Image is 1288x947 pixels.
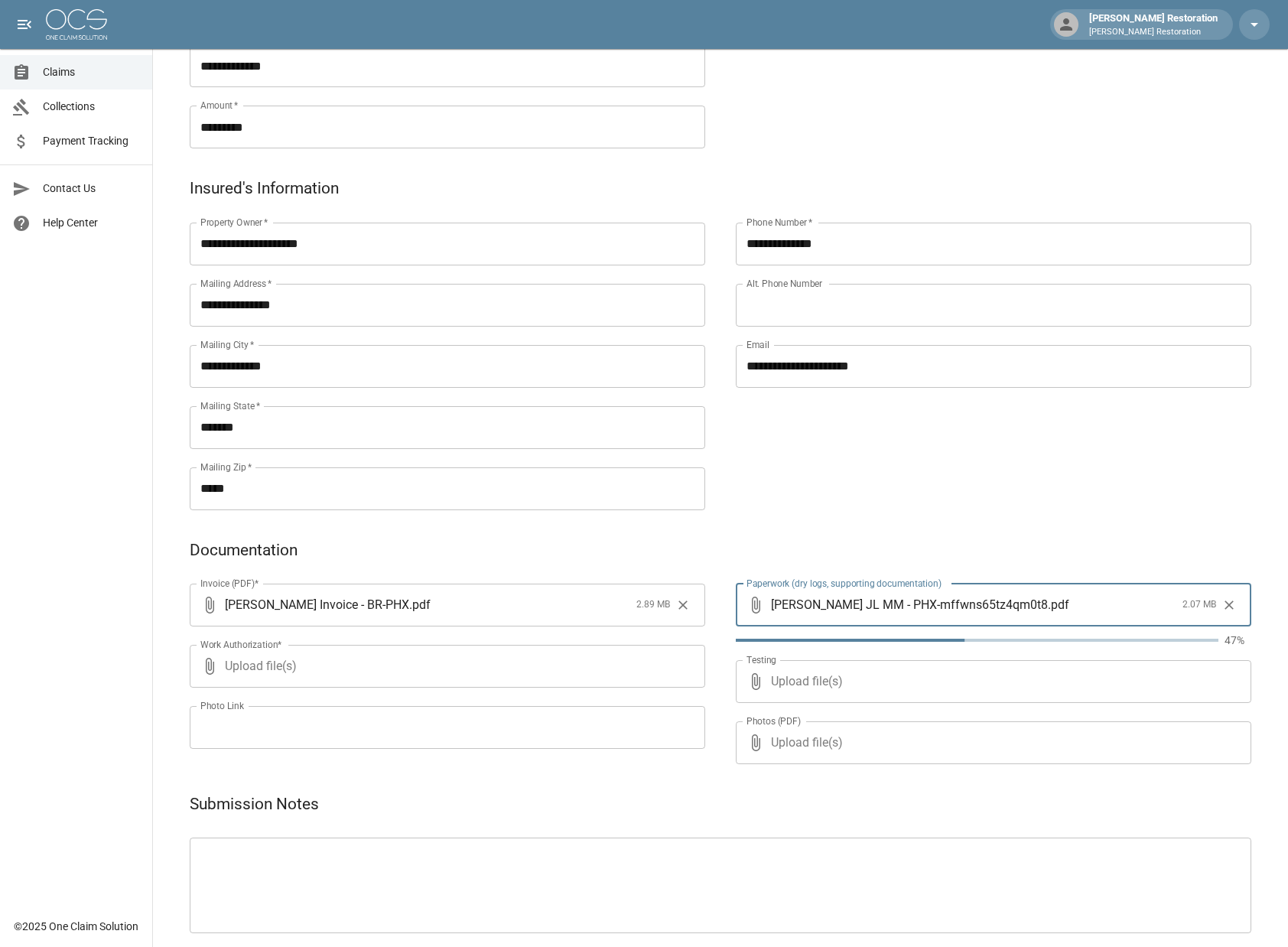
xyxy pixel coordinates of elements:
[43,215,140,231] span: Help Center
[1218,594,1241,617] button: Clear
[200,216,268,229] label: Property Owner
[1089,26,1218,39] p: [PERSON_NAME] Restoration
[1225,633,1251,648] p: 47%
[200,99,239,112] label: Amount
[200,338,255,351] label: Mailing City
[771,721,1210,764] span: Upload file(s)
[1083,11,1224,38] div: [PERSON_NAME] Restoration
[43,99,140,115] span: Collections
[409,596,431,613] span: . pdf
[200,277,272,290] label: Mailing Address
[43,133,140,149] span: Payment Tracking
[636,597,670,613] span: 2.89 MB
[746,577,942,590] label: Paperwork (dry logs, supporting documentation)
[771,660,1210,703] span: Upload file(s)
[43,181,140,197] span: Contact Us
[746,714,801,727] label: Photos (PDF)
[225,596,409,613] span: [PERSON_NAME] Invoice - BR-PHX
[225,645,664,688] span: Upload file(s)
[746,653,776,666] label: Testing
[200,577,259,590] label: Invoice (PDF)*
[43,64,140,80] span: Claims
[200,399,260,412] label: Mailing State
[200,460,252,473] label: Mailing Zip
[1182,597,1216,613] span: 2.07 MB
[9,9,40,40] button: open drawer
[746,277,822,290] label: Alt. Phone Number
[46,9,107,40] img: ocs-logo-white-transparent.png
[672,594,694,617] button: Clear
[1048,596,1069,613] span: . pdf
[771,596,1048,613] span: [PERSON_NAME] JL MM - PHX-mffwns65tz4qm0t8
[746,216,812,229] label: Phone Number
[746,338,769,351] label: Email
[200,638,282,651] label: Work Authorization*
[14,919,138,934] div: © 2025 One Claim Solution
[200,699,244,712] label: Photo Link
